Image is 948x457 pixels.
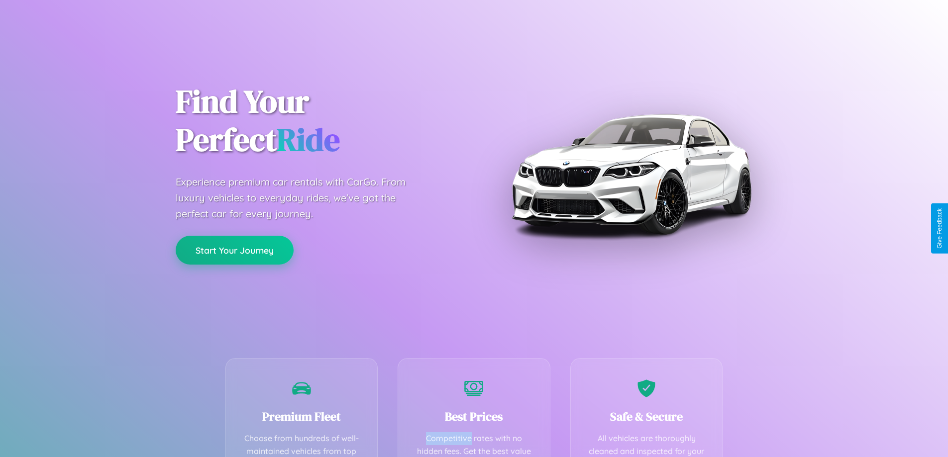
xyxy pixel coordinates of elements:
h3: Safe & Secure [586,408,708,425]
p: Experience premium car rentals with CarGo. From luxury vehicles to everyday rides, we've got the ... [176,174,424,222]
h3: Premium Fleet [241,408,363,425]
div: Give Feedback [936,208,943,249]
button: Start Your Journey [176,236,294,265]
h1: Find Your Perfect [176,83,459,159]
span: Ride [277,118,340,161]
h3: Best Prices [413,408,535,425]
img: Premium BMW car rental vehicle [507,50,755,298]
